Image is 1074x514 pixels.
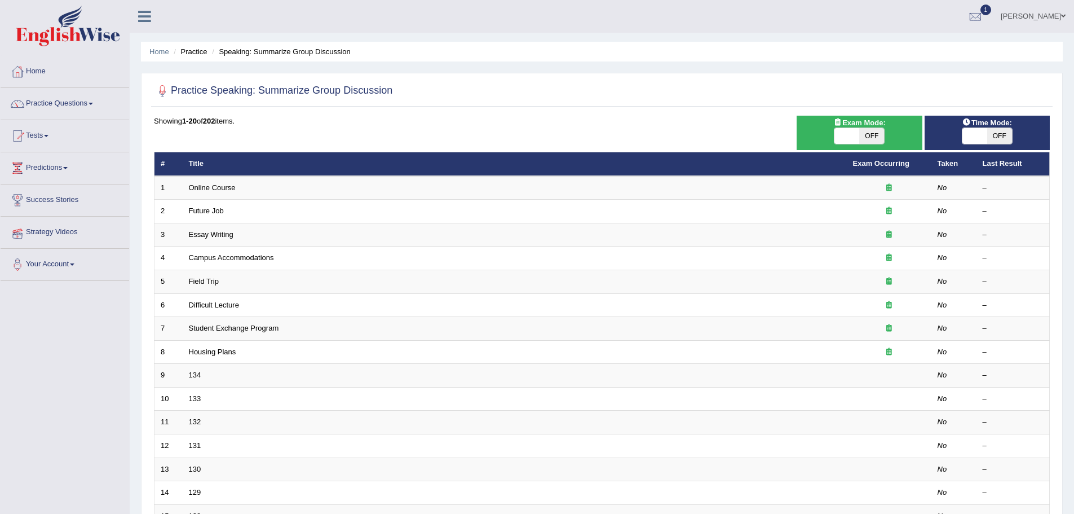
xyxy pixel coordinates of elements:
[853,347,925,358] div: Exam occurring question
[853,276,925,287] div: Exam occurring question
[189,183,236,192] a: Online Course
[154,411,183,434] td: 11
[853,300,925,311] div: Exam occurring question
[189,301,239,309] a: Difficult Lecture
[797,116,922,150] div: Show exams occurring in exams
[189,394,201,403] a: 133
[938,371,947,379] em: No
[983,300,1044,311] div: –
[983,417,1044,428] div: –
[983,276,1044,287] div: –
[154,387,183,411] td: 10
[983,230,1044,240] div: –
[154,434,183,458] td: 12
[938,488,947,497] em: No
[983,183,1044,194] div: –
[983,487,1044,498] div: –
[983,394,1044,405] div: –
[980,5,992,15] span: 1
[983,441,1044,451] div: –
[938,301,947,309] em: No
[189,441,201,450] a: 131
[209,46,351,57] li: Speaking: Summarize Group Discussion
[1,152,129,181] a: Predictions
[853,323,925,334] div: Exam occurring question
[154,200,183,223] td: 2
[154,293,183,317] td: 6
[976,152,1050,176] th: Last Result
[154,82,392,99] h2: Practice Speaking: Summarize Group Discussion
[154,116,1050,126] div: Showing of items.
[189,418,201,426] a: 132
[154,364,183,388] td: 9
[203,117,215,125] b: 202
[938,324,947,332] em: No
[1,56,129,84] a: Home
[958,117,1016,129] span: Time Mode:
[154,340,183,364] td: 8
[183,152,847,176] th: Title
[189,324,279,332] a: Student Exchange Program
[1,88,129,116] a: Practice Questions
[853,253,925,263] div: Exam occurring question
[983,370,1044,381] div: –
[859,128,884,144] span: OFF
[983,347,1044,358] div: –
[938,207,947,215] em: No
[938,230,947,239] em: No
[983,323,1044,334] div: –
[154,247,183,270] td: 4
[149,47,169,56] a: Home
[938,277,947,285] em: No
[182,117,197,125] b: 1-20
[938,418,947,426] em: No
[987,128,1012,144] span: OFF
[983,253,1044,263] div: –
[154,481,183,505] td: 14
[189,230,233,239] a: Essay Writing
[189,465,201,473] a: 130
[154,223,183,247] td: 3
[189,253,274,262] a: Campus Accommodations
[938,183,947,192] em: No
[938,441,947,450] em: No
[189,277,219,285] a: Field Trip
[154,176,183,200] td: 1
[938,465,947,473] em: No
[853,159,909,168] a: Exam Occurring
[1,120,129,148] a: Tests
[189,348,236,356] a: Housing Plans
[189,371,201,379] a: 134
[154,458,183,481] td: 13
[171,46,207,57] li: Practice
[938,348,947,356] em: No
[189,207,224,215] a: Future Job
[853,230,925,240] div: Exam occurring question
[1,249,129,277] a: Your Account
[853,183,925,194] div: Exam occurring question
[931,152,976,176] th: Taken
[829,117,890,129] span: Exam Mode:
[938,394,947,403] em: No
[1,184,129,213] a: Success Stories
[154,317,183,341] td: 7
[1,217,129,245] a: Strategy Videos
[154,152,183,176] th: #
[853,206,925,217] div: Exam occurring question
[189,488,201,497] a: 129
[938,253,947,262] em: No
[154,270,183,294] td: 5
[983,206,1044,217] div: –
[983,464,1044,475] div: –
